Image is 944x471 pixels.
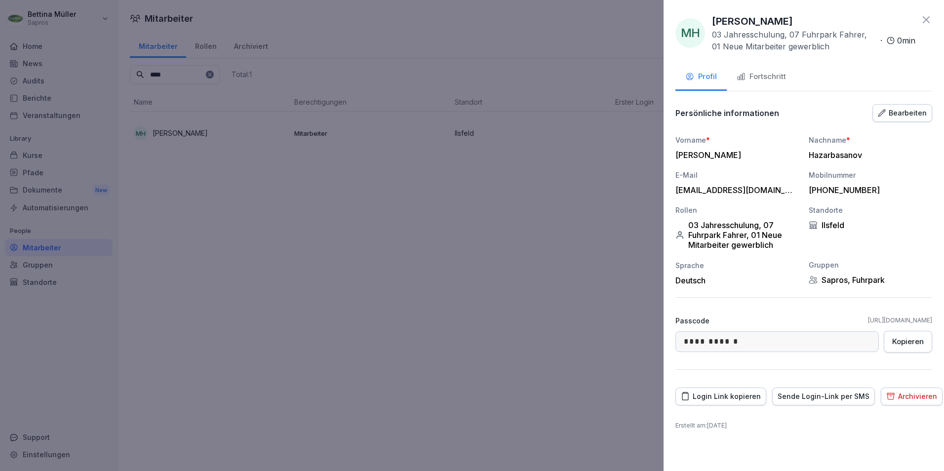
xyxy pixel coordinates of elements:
[675,64,727,91] button: Profil
[675,220,799,250] div: 03 Jahresschulung, 07 Fuhrpark Fahrer, 01 Neue Mitarbeiter gewerblich
[675,205,799,215] div: Rollen
[809,135,932,145] div: Nachname
[809,185,927,195] div: [PHONE_NUMBER]
[886,391,937,402] div: Archivieren
[675,388,766,405] button: Login Link kopieren
[737,71,786,82] div: Fortschritt
[809,205,932,215] div: Standorte
[675,108,779,118] p: Persönliche informationen
[727,64,796,91] button: Fortschritt
[872,104,932,122] button: Bearbeiten
[675,170,799,180] div: E-Mail
[778,391,869,402] div: Sende Login-Link per SMS
[675,315,709,326] p: Passcode
[712,29,915,52] div: ·
[892,336,924,347] div: Kopieren
[675,421,932,430] p: Erstellt am : [DATE]
[897,35,915,46] p: 0 min
[809,170,932,180] div: Mobilnummer
[868,316,932,325] a: [URL][DOMAIN_NAME]
[712,29,876,52] p: 03 Jahresschulung, 07 Fuhrpark Fahrer, 01 Neue Mitarbeiter gewerblich
[681,391,761,402] div: Login Link kopieren
[772,388,875,405] button: Sende Login-Link per SMS
[675,18,705,48] div: MH
[675,135,799,145] div: Vorname
[809,260,932,270] div: Gruppen
[809,150,927,160] div: Hazarbasanov
[809,275,932,285] div: Sapros, Fuhrpark
[685,71,717,82] div: Profil
[675,275,799,285] div: Deutsch
[884,331,932,353] button: Kopieren
[809,220,932,230] div: Ilsfeld
[675,260,799,271] div: Sprache
[881,388,943,405] button: Archivieren
[712,14,793,29] p: [PERSON_NAME]
[675,185,794,195] div: [EMAIL_ADDRESS][DOMAIN_NAME]
[878,108,927,118] div: Bearbeiten
[675,150,794,160] div: [PERSON_NAME]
